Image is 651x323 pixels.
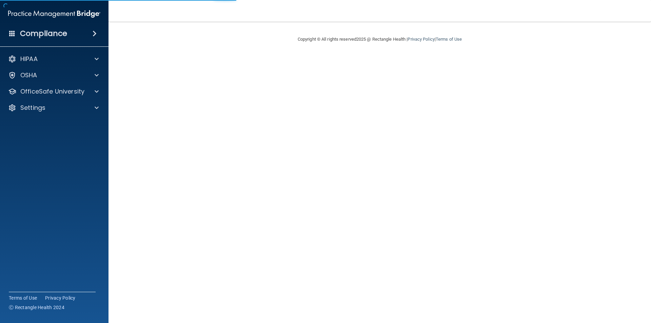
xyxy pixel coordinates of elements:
a: Terms of Use [9,295,37,301]
a: OfficeSafe University [8,87,99,96]
p: OfficeSafe University [20,87,84,96]
span: Ⓒ Rectangle Health 2024 [9,304,64,311]
div: Copyright © All rights reserved 2025 @ Rectangle Health | | [256,28,504,50]
h4: Compliance [20,29,67,38]
a: OSHA [8,71,99,79]
p: OSHA [20,71,37,79]
a: Settings [8,104,99,112]
p: HIPAA [20,55,38,63]
a: Terms of Use [436,37,462,42]
p: Settings [20,104,45,112]
img: PMB logo [8,7,100,21]
a: Privacy Policy [45,295,76,301]
a: Privacy Policy [408,37,434,42]
a: HIPAA [8,55,99,63]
